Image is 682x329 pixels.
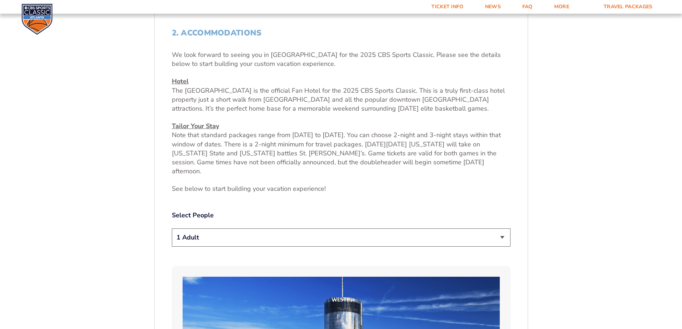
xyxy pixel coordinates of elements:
[172,28,511,38] h2: 2. Accommodations
[172,211,511,220] label: Select People
[172,77,189,86] u: Hotel
[172,122,219,130] u: Tailor Your Stay
[172,184,511,193] p: See below to start building your vacation experience!
[21,4,53,35] img: CBS Sports Classic
[172,122,511,176] p: Note that standard packages range from [DATE] to [DATE]. You can choose 2-night and 3-night stays...
[172,77,511,113] p: The [GEOGRAPHIC_DATA] is the official Fan Hotel for the 2025 CBS Sports Classic. This is a truly ...
[172,50,511,68] p: We look forward to seeing you in [GEOGRAPHIC_DATA] for the 2025 CBS Sports Classic. Please see th...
